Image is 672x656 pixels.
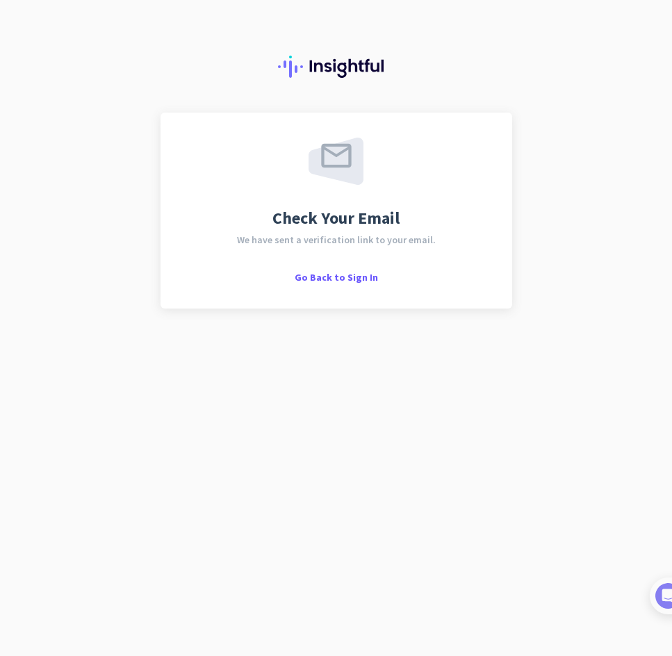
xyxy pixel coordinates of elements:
span: Go Back to Sign In [295,271,378,284]
span: We have sent a verification link to your email. [237,235,436,245]
img: Insightful [278,56,395,78]
img: email-sent [309,138,363,185]
span: Check Your Email [272,210,400,227]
